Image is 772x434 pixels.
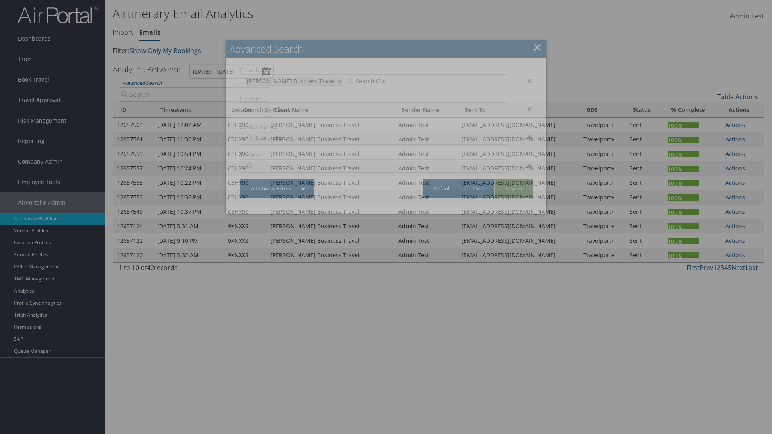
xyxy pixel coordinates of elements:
[513,104,538,114] div: ×
[345,77,390,85] input: Search Client
[240,123,507,131] label: Sender Names
[461,179,496,198] a: Clear
[423,179,462,198] a: Default
[494,179,533,198] a: Search
[338,77,343,85] a: ×
[513,161,538,170] div: ×
[533,39,542,55] a: Close
[513,76,538,86] div: ×
[245,134,290,142] input: Search Sender
[240,179,314,198] a: Additional Filters...
[240,94,507,102] label: Locators
[245,105,290,113] input: Search By Record Locator
[245,77,336,85] span: [PERSON_NAME] Business Travel
[240,66,507,74] label: Client Names
[513,132,538,142] div: ×
[240,151,507,159] label: Statuses
[226,40,546,58] h2: Advanced Search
